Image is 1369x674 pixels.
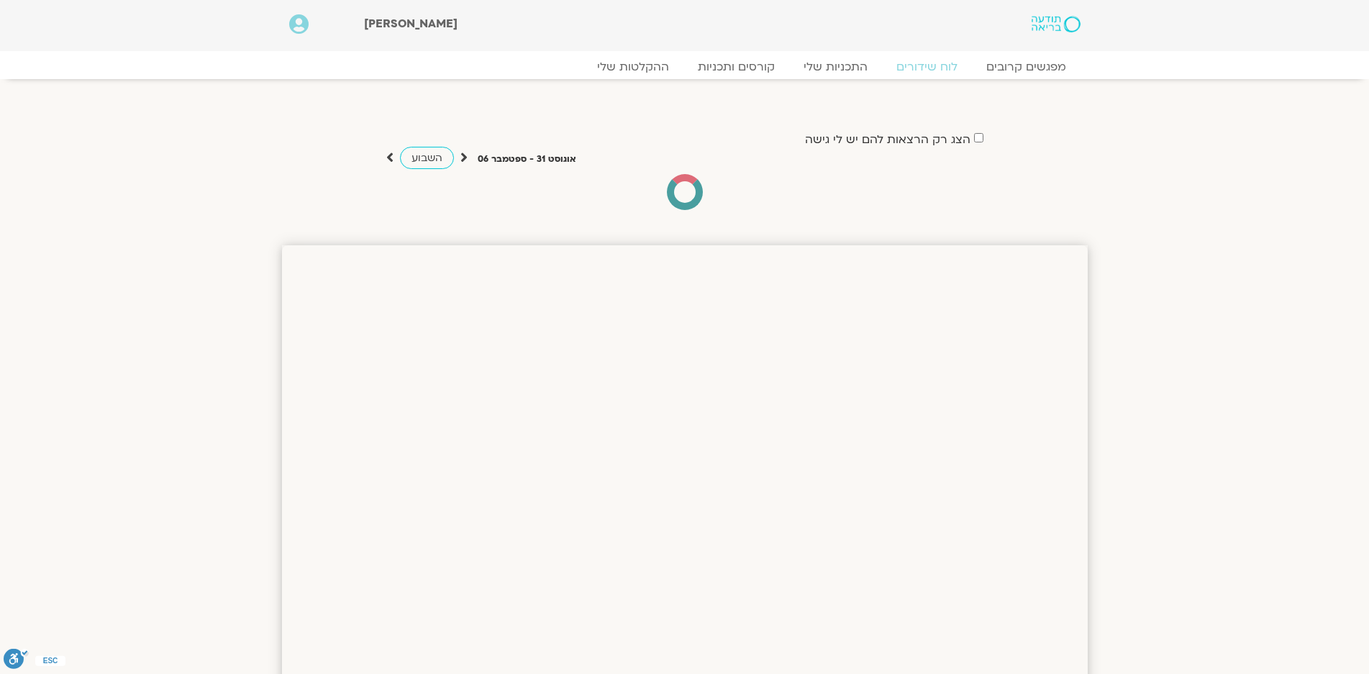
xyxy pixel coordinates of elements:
a: לוח שידורים [882,60,972,74]
a: השבוע [400,147,454,169]
label: הצג רק הרצאות להם יש לי גישה [805,133,970,146]
a: ההקלטות שלי [583,60,683,74]
a: קורסים ותכניות [683,60,789,74]
nav: Menu [289,60,1081,74]
a: מפגשים קרובים [972,60,1081,74]
a: התכניות שלי [789,60,882,74]
p: אוגוסט 31 - ספטמבר 06 [478,152,576,167]
span: השבוע [411,151,442,165]
span: [PERSON_NAME] [364,16,458,32]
